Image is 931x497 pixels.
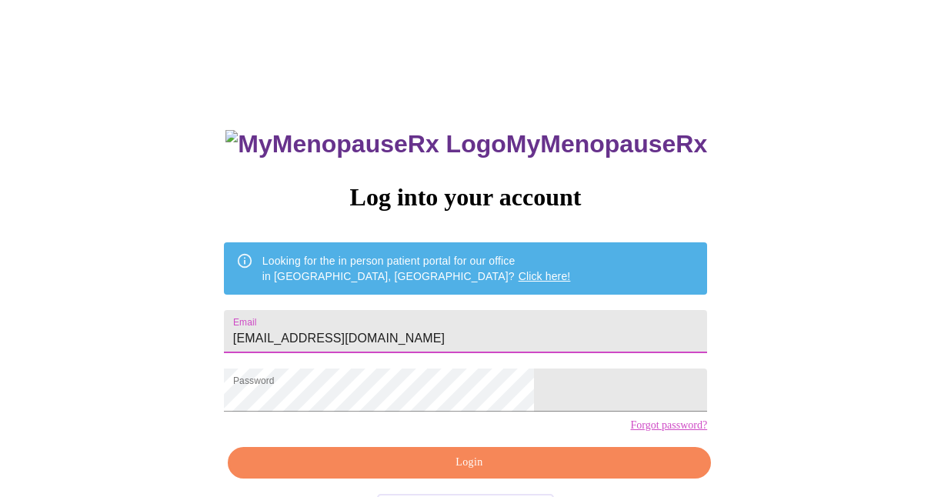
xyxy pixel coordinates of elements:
a: Forgot password? [630,419,707,432]
img: MyMenopauseRx Logo [225,130,506,158]
button: Login [228,447,711,479]
a: Click here! [519,270,571,282]
h3: MyMenopauseRx [225,130,707,158]
h3: Log into your account [224,183,707,212]
div: Looking for the in person patient portal for our office in [GEOGRAPHIC_DATA], [GEOGRAPHIC_DATA]? [262,247,571,290]
span: Login [245,453,693,472]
